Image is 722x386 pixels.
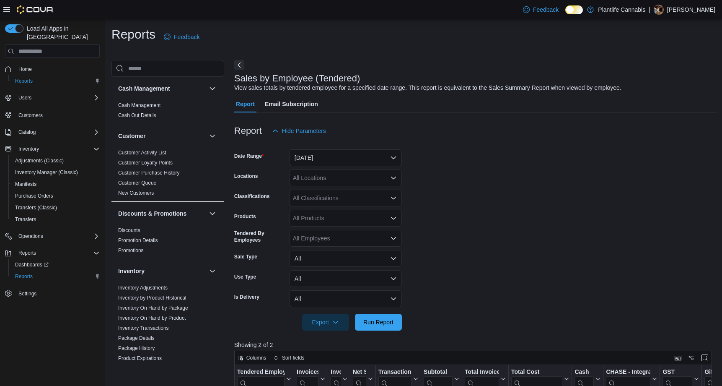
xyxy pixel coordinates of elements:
[15,144,42,154] button: Inventory
[12,167,81,177] a: Inventory Manager (Classic)
[15,273,33,280] span: Reports
[118,335,155,342] span: Package Details
[12,156,100,166] span: Adjustments (Classic)
[118,285,168,291] a: Inventory Adjustments
[236,96,255,112] span: Report
[118,160,173,166] a: Customer Loyalty Points
[111,225,224,259] div: Discounts & Promotions
[118,247,144,254] span: Promotions
[290,270,402,287] button: All
[118,325,169,331] span: Inventory Transactions
[118,102,160,109] span: Cash Management
[118,190,154,196] span: New Customers
[118,295,186,301] a: Inventory by Product Historical
[12,214,100,224] span: Transfers
[237,368,285,376] div: Tendered Employee
[8,178,103,190] button: Manifests
[565,5,583,14] input: Dark Mode
[465,368,499,376] div: Total Invoiced
[520,1,562,18] a: Feedback
[23,24,100,41] span: Load All Apps in [GEOGRAPHIC_DATA]
[270,353,308,363] button: Sort fields
[18,94,31,101] span: Users
[111,148,224,201] div: Customer
[118,132,206,140] button: Customer
[118,112,156,118] a: Cash Out Details
[118,180,156,186] span: Customer Queue
[174,33,199,41] span: Feedback
[234,126,262,136] h3: Report
[18,250,36,256] span: Reports
[234,153,264,159] label: Date Range
[297,368,318,376] div: Invoices Sold
[118,84,170,93] h3: Cash Management
[667,5,715,15] p: [PERSON_NAME]
[118,315,186,321] a: Inventory On Hand by Product
[118,345,155,351] a: Package History
[533,5,559,14] span: Feedback
[282,127,326,135] span: Hide Parameters
[118,237,158,244] span: Promotion Details
[15,78,33,84] span: Reports
[8,214,103,225] button: Transfers
[118,84,206,93] button: Cash Management
[118,267,206,275] button: Inventory
[8,202,103,214] button: Transfers (Classic)
[12,76,36,86] a: Reports
[8,259,103,271] a: Dashboards
[424,368,453,376] div: Subtotal
[111,26,155,43] h1: Reports
[234,173,258,180] label: Locations
[118,305,188,311] a: Inventory On Hand by Package
[654,5,664,15] div: Jessi Mascarin
[12,271,36,282] a: Reports
[15,181,36,188] span: Manifests
[12,167,100,177] span: Inventory Manager (Classic)
[234,294,259,300] label: Is Delivery
[2,287,103,300] button: Settings
[18,129,36,136] span: Catalog
[2,230,103,242] button: Operations
[282,355,304,361] span: Sort fields
[15,144,100,154] span: Inventory
[118,159,173,166] span: Customer Loyalty Points
[15,261,49,268] span: Dashboards
[111,100,224,124] div: Cash Management
[15,289,40,299] a: Settings
[118,248,144,253] a: Promotions
[15,64,35,74] a: Home
[18,66,32,73] span: Home
[118,237,158,243] a: Promotion Details
[290,149,402,166] button: [DATE]
[118,209,186,218] h3: Discounts & Promotions
[15,288,100,299] span: Settings
[234,213,256,220] label: Products
[649,5,650,15] p: |
[18,146,39,152] span: Inventory
[118,102,160,108] a: Cash Management
[363,318,393,326] span: Run Report
[234,274,256,280] label: Use Type
[662,368,692,376] div: GST
[118,295,186,301] span: Inventory by Product Historical
[8,167,103,178] button: Inventory Manager (Classic)
[12,191,57,201] a: Purchase Orders
[207,266,217,276] button: Inventory
[390,195,397,201] button: Open list of options
[686,353,696,363] button: Display options
[234,83,621,92] div: View sales totals by tendered employee for a specified date range. This report is equivalent to t...
[118,209,206,218] button: Discounts & Promotions
[118,355,162,361] a: Product Expirations
[118,227,140,233] a: Discounts
[8,271,103,282] button: Reports
[307,314,344,331] span: Export
[606,368,650,376] div: CHASE - Integrated
[234,73,360,83] h3: Sales by Employee (Tendered)
[290,290,402,307] button: All
[15,216,36,223] span: Transfers
[207,131,217,141] button: Customer
[2,247,103,259] button: Reports
[15,169,78,176] span: Inventory Manager (Classic)
[17,5,54,14] img: Cova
